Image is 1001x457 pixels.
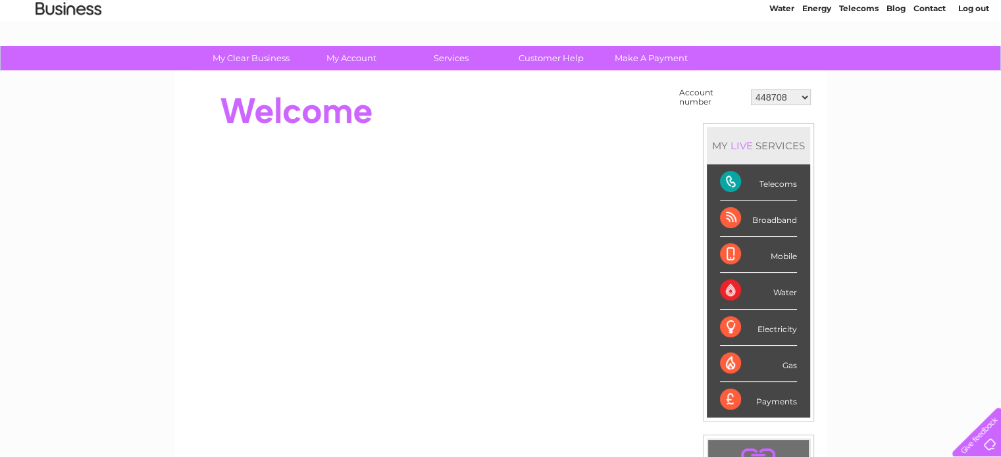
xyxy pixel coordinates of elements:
[958,56,988,66] a: Log out
[297,46,405,70] a: My Account
[720,273,797,309] div: Water
[597,46,706,70] a: Make A Payment
[190,7,812,64] div: Clear Business is a trading name of Verastar Limited (registered in [GEOGRAPHIC_DATA] No. 3667643...
[720,201,797,237] div: Broadband
[839,56,879,66] a: Telecoms
[397,46,505,70] a: Services
[707,127,810,164] div: MY SERVICES
[720,382,797,418] div: Payments
[720,346,797,382] div: Gas
[497,46,605,70] a: Customer Help
[913,56,946,66] a: Contact
[886,56,906,66] a: Blog
[753,7,844,23] a: 0333 014 3131
[676,85,748,110] td: Account number
[802,56,831,66] a: Energy
[720,237,797,273] div: Mobile
[769,56,794,66] a: Water
[35,34,102,74] img: logo.png
[720,164,797,201] div: Telecoms
[197,46,305,70] a: My Clear Business
[728,139,756,152] div: LIVE
[720,310,797,346] div: Electricity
